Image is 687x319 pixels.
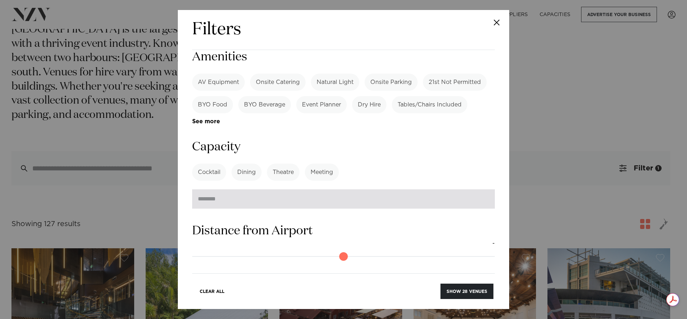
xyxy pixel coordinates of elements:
button: Clear All [194,284,230,299]
label: Dry Hire [352,96,386,113]
label: Event Planner [296,96,347,113]
button: Close [484,10,509,35]
label: AV Equipment [192,74,245,91]
label: Onsite Catering [250,74,306,91]
output: - [492,239,495,248]
h3: Capacity [192,139,495,155]
label: 21st Not Permitted [423,74,487,91]
label: BYO Food [192,96,233,113]
label: Natural Light [311,74,359,91]
h3: Distance from Airport [192,223,495,239]
label: BYO Beverage [238,96,291,113]
h3: Amenities [192,49,495,65]
button: Show 28 venues [440,284,493,299]
label: Dining [232,164,262,181]
label: Cocktail [192,164,226,181]
label: Meeting [305,164,339,181]
label: Onsite Parking [365,74,418,91]
label: Tables/Chairs Included [392,96,467,113]
h2: Filters [192,19,241,41]
label: Theatre [267,164,299,181]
